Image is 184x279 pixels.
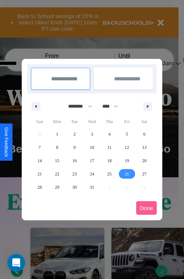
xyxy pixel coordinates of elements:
[48,116,66,128] span: Mon
[38,154,42,167] span: 14
[31,167,48,181] button: 21
[56,141,58,154] span: 8
[74,141,76,154] span: 9
[74,128,76,141] span: 2
[7,254,25,272] div: Open Intercom Messenger
[72,181,77,194] span: 30
[125,167,129,181] span: 26
[31,116,48,128] span: Sun
[101,167,118,181] button: 25
[107,167,112,181] span: 25
[72,167,77,181] span: 23
[142,167,146,181] span: 27
[83,128,100,141] button: 3
[4,127,9,157] div: Give Feedback
[48,154,66,167] button: 15
[101,154,118,167] button: 18
[31,154,48,167] button: 14
[83,141,100,154] button: 10
[66,116,83,128] span: Tue
[101,116,118,128] span: Thu
[142,154,146,167] span: 20
[118,141,135,154] button: 12
[66,141,83,154] button: 9
[48,141,66,154] button: 8
[125,141,129,154] span: 12
[136,201,157,215] button: Done
[118,128,135,141] button: 5
[136,141,153,154] button: 13
[66,167,83,181] button: 23
[118,154,135,167] button: 19
[136,128,153,141] button: 6
[136,167,153,181] button: 27
[136,116,153,128] span: Sat
[31,181,48,194] button: 28
[55,167,59,181] span: 22
[39,141,41,154] span: 7
[90,141,94,154] span: 10
[55,154,59,167] span: 15
[66,154,83,167] button: 16
[107,154,112,167] span: 18
[90,181,94,194] span: 31
[90,154,94,167] span: 17
[56,128,58,141] span: 1
[90,167,94,181] span: 24
[107,141,112,154] span: 11
[72,154,77,167] span: 16
[31,141,48,154] button: 7
[101,128,118,141] button: 4
[66,181,83,194] button: 30
[83,167,100,181] button: 24
[83,116,100,128] span: Wed
[126,128,128,141] span: 5
[38,181,42,194] span: 28
[118,167,135,181] button: 26
[108,128,110,141] span: 4
[142,141,146,154] span: 13
[48,167,66,181] button: 22
[136,154,153,167] button: 20
[125,154,129,167] span: 19
[38,167,42,181] span: 21
[48,181,66,194] button: 29
[118,116,135,128] span: Fri
[91,128,93,141] span: 3
[83,181,100,194] button: 31
[83,154,100,167] button: 17
[48,128,66,141] button: 1
[143,128,145,141] span: 6
[101,141,118,154] button: 11
[55,181,59,194] span: 29
[66,128,83,141] button: 2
